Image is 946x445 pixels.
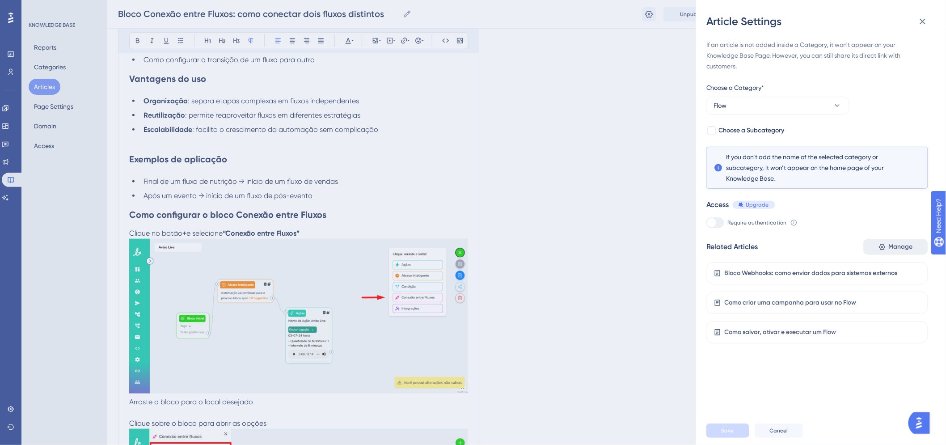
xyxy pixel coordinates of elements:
[725,268,898,279] div: Bloco Webhooks: como enviar dados para sistemas externos
[706,14,935,29] div: Article Settings
[889,242,913,252] span: Manage
[706,82,764,93] span: Choose a Category*
[714,100,727,111] span: Flow
[706,424,749,438] button: Save
[706,39,928,72] div: If an article is not added inside a Category, it won't appear on your Knowledge Base Page. Howeve...
[863,239,928,255] button: Manage
[728,219,787,226] span: Require authentication
[755,424,803,438] button: Cancel
[746,201,769,208] span: Upgrade
[770,427,788,434] span: Cancel
[719,125,785,136] span: Choose a Subcategory
[21,2,56,13] span: Need Help?
[908,410,935,437] iframe: UserGuiding AI Assistant Launcher
[726,152,908,184] span: If you don’t add the name of the selected category or subcategory, it won’t appear on the home pa...
[722,427,734,434] span: Save
[706,97,849,114] button: Flow
[706,199,729,210] div: Access
[725,297,857,308] div: Como criar uma campanha para usar no Flow
[725,327,836,338] div: Como salvar, ativar e executar um Flow
[706,242,758,252] div: Related Articles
